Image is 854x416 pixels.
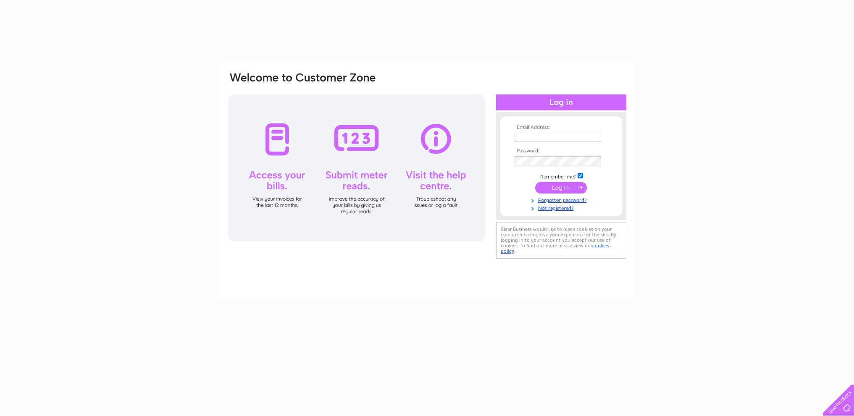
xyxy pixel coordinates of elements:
a: Not registered? [515,204,610,212]
th: Password: [512,148,610,154]
a: cookies policy [501,243,609,254]
input: Submit [535,182,587,194]
a: Forgotten password? [515,196,610,204]
th: Email Address: [512,125,610,131]
div: Clear Business would like to place cookies on your computer to improve your experience of the sit... [496,222,626,259]
td: Remember me? [512,172,610,180]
